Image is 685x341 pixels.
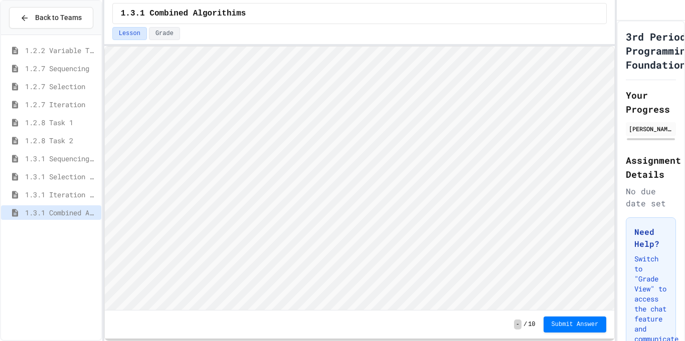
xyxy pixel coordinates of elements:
[25,153,97,164] span: 1.3.1 Sequencing Patterns/Trends
[25,81,97,92] span: 1.2.7 Selection
[634,226,667,250] h3: Need Help?
[626,88,676,116] h2: Your Progress
[528,320,535,328] span: 10
[9,7,93,29] button: Back to Teams
[25,99,97,110] span: 1.2.7 Iteration
[25,207,97,218] span: 1.3.1 Combined Algorithims
[524,320,527,328] span: /
[25,45,97,56] span: 1.2.2 Variable Types
[552,320,599,328] span: Submit Answer
[25,63,97,74] span: 1.2.7 Sequencing
[25,117,97,128] span: 1.2.8 Task 1
[626,153,676,181] h2: Assignment Details
[149,27,180,40] button: Grade
[514,319,522,329] span: -
[626,185,676,209] div: No due date set
[25,189,97,200] span: 1.3.1 Iteration Patterns/Trends
[629,124,673,133] div: [PERSON_NAME]
[121,8,246,20] span: 1.3.1 Combined Algorithims
[35,13,82,23] span: Back to Teams
[105,47,615,310] iframe: Snap! Programming Environment
[112,27,147,40] button: Lesson
[25,135,97,146] span: 1.2.8 Task 2
[25,171,97,182] span: 1.3.1 Selection Patterns/Trends
[544,316,607,332] button: Submit Answer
